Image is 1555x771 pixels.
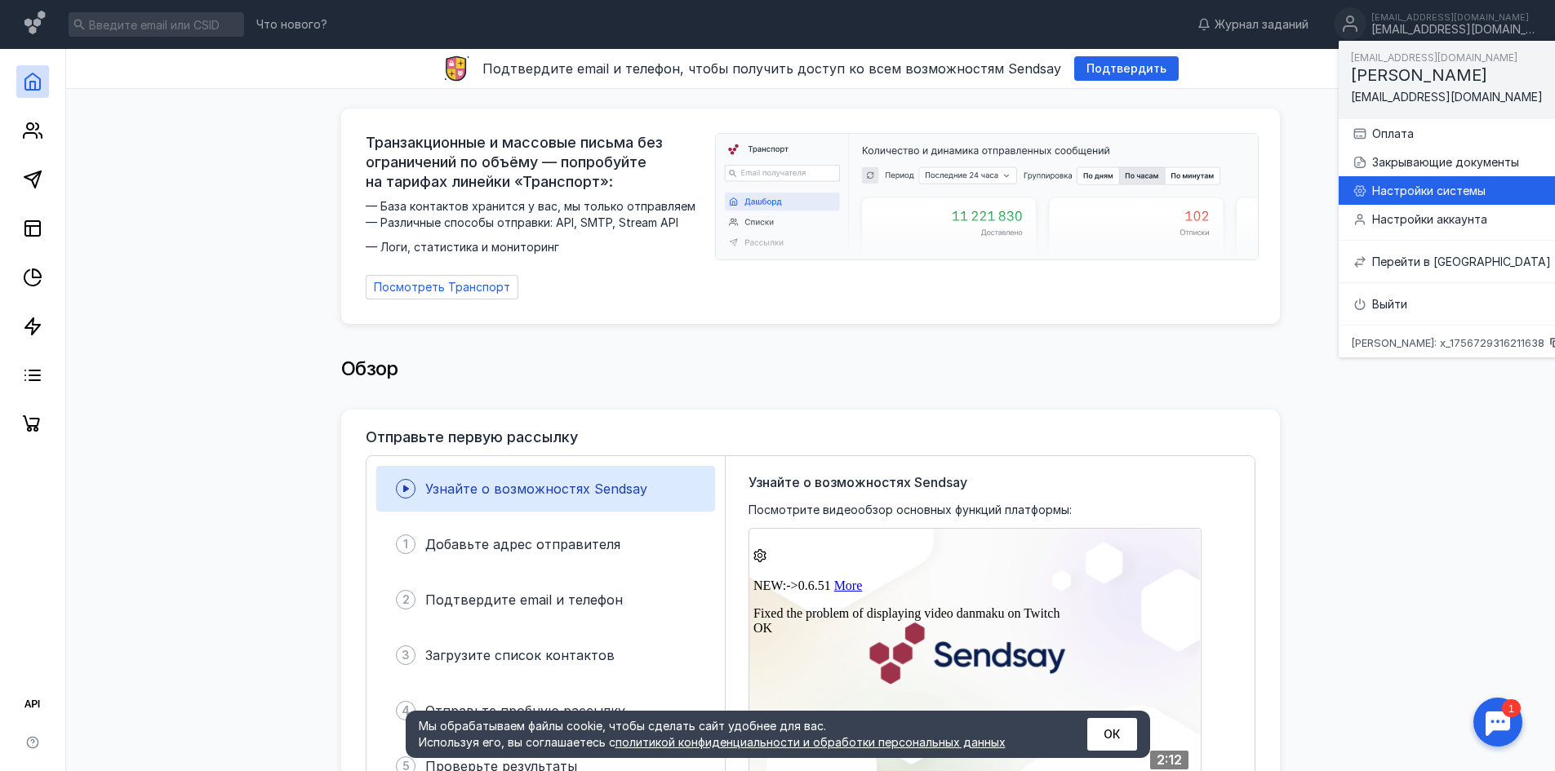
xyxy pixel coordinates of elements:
[403,536,408,552] span: 1
[425,647,615,663] span: Загрузите список контактов
[366,429,578,445] h3: Отправьте первую рассылку
[256,19,327,30] span: Что нового?
[749,472,967,492] span: Узнайте о возможностях Sendsay
[425,592,623,608] span: Подтвердите email и телефон
[1189,16,1317,33] a: Журнал заданий
[1087,718,1137,751] button: ОК
[402,647,410,663] span: 3
[615,735,1006,749] a: политикой конфиденциальности и обработки персональных данных
[1371,12,1535,22] div: [EMAIL_ADDRESS][DOMAIN_NAME]
[1215,16,1308,33] span: Журнал заданий
[425,481,647,497] span: Узнайте о возможностях Sendsay
[1086,62,1166,76] span: Подтвердить
[366,133,705,192] span: Транзакционные и массовые письма без ограничений по объёму — попробуйте на тарифах линейки «Транс...
[1351,65,1487,85] span: [PERSON_NAME]
[749,502,1072,518] span: Посмотрите видеообзор основных функций платформы:
[482,60,1061,77] span: Подтвердите email и телефон, чтобы получить доступ ко всем возможностям Sendsay
[69,12,244,37] input: Введите email или CSID
[402,592,410,608] span: 2
[1074,56,1179,81] button: Подтвердить
[248,19,335,30] a: Что нового?
[374,281,510,295] span: Посмотреть Транспорт
[419,718,1047,751] div: Мы обрабатываем файлы cookie, чтобы сделать сайт удобнее для вас. Используя его, вы соглашаетесь c
[425,536,620,552] span: Добавьте адрес отправителя
[425,702,625,719] span: Отправьте пробную рассылку
[1351,90,1543,104] span: [EMAIL_ADDRESS][DOMAIN_NAME]
[716,134,1258,259] img: dashboard-transport-banner
[1150,751,1188,769] div: 2:12
[1371,23,1535,37] div: [EMAIL_ADDRESS][DOMAIN_NAME]
[366,275,518,299] a: Посмотреть Транспорт
[402,702,410,719] span: 4
[366,198,705,255] span: — База контактов хранится у вас, мы только отправляем — Различные способы отправки: API, SMTP, St...
[1351,338,1544,348] span: [PERSON_NAME]: x_1756729316211638
[1351,51,1517,64] span: [EMAIL_ADDRESS][DOMAIN_NAME]
[37,10,56,28] div: 1
[341,357,398,380] span: Обзор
